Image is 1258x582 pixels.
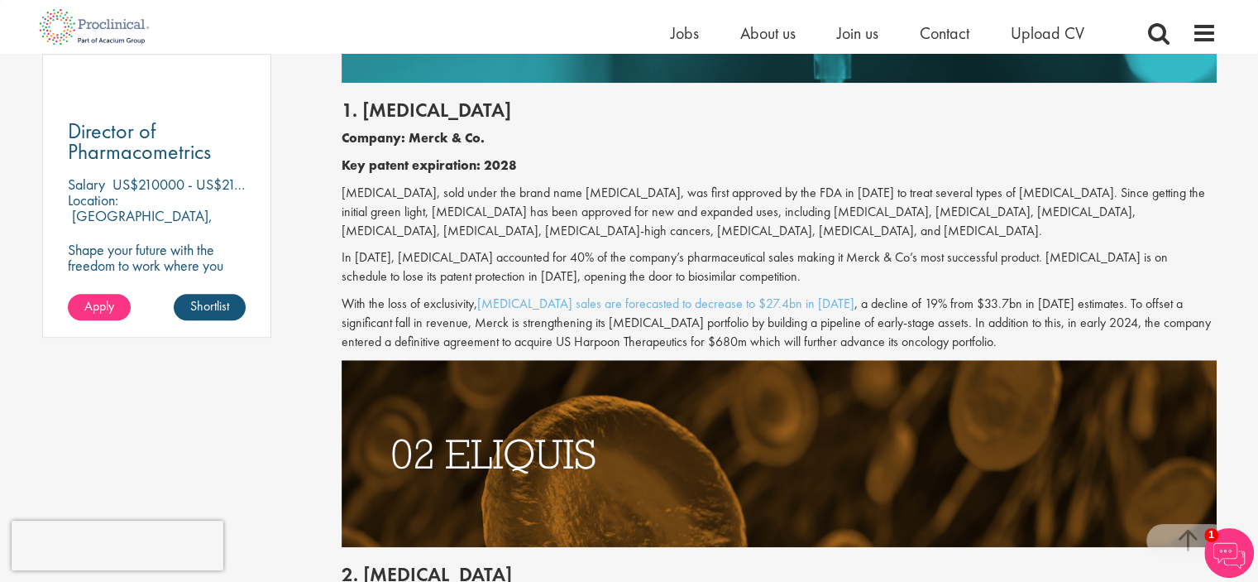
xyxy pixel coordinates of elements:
a: Jobs [671,22,699,44]
p: US$210000 - US$214900 per annum [112,175,330,194]
a: Join us [837,22,878,44]
p: Shape your future with the freedom to work where you thrive! Join our client with this Director p... [68,242,246,320]
b: Company: Merck & Co. [342,129,485,147]
a: Shortlist [174,294,246,320]
a: Director of Pharmacometrics [68,121,246,162]
a: [MEDICAL_DATA] sales are forecasted to decrease to $27.4bn in [DATE] [477,295,854,312]
span: Apply [84,297,114,315]
span: Director of Pharmacometrics [68,117,211,166]
p: [MEDICAL_DATA], sold under the brand name [MEDICAL_DATA], was first approved by the FDA in [DATE]... [342,184,1217,241]
p: With the loss of exclusivity, , a decline of 19% from $33.7bn in [DATE] estimates. To offset a si... [342,295,1217,352]
span: Salary [68,175,105,194]
span: 1 [1204,528,1218,542]
img: Drugs with patents due to expire Eliquis [342,360,1217,547]
b: Key patent expiration: 2028 [342,156,517,174]
a: About us [740,22,796,44]
p: [GEOGRAPHIC_DATA], [GEOGRAPHIC_DATA] [68,206,213,241]
a: Upload CV [1011,22,1084,44]
p: In [DATE], [MEDICAL_DATA] accounted for 40% of the company’s pharmaceutical sales making it Merck... [342,248,1217,286]
h2: 1. [MEDICAL_DATA] [342,99,1217,121]
iframe: reCAPTCHA [12,521,223,570]
a: Apply [68,294,131,320]
span: Location: [68,190,118,209]
a: Contact [920,22,969,44]
img: Chatbot [1204,528,1254,578]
